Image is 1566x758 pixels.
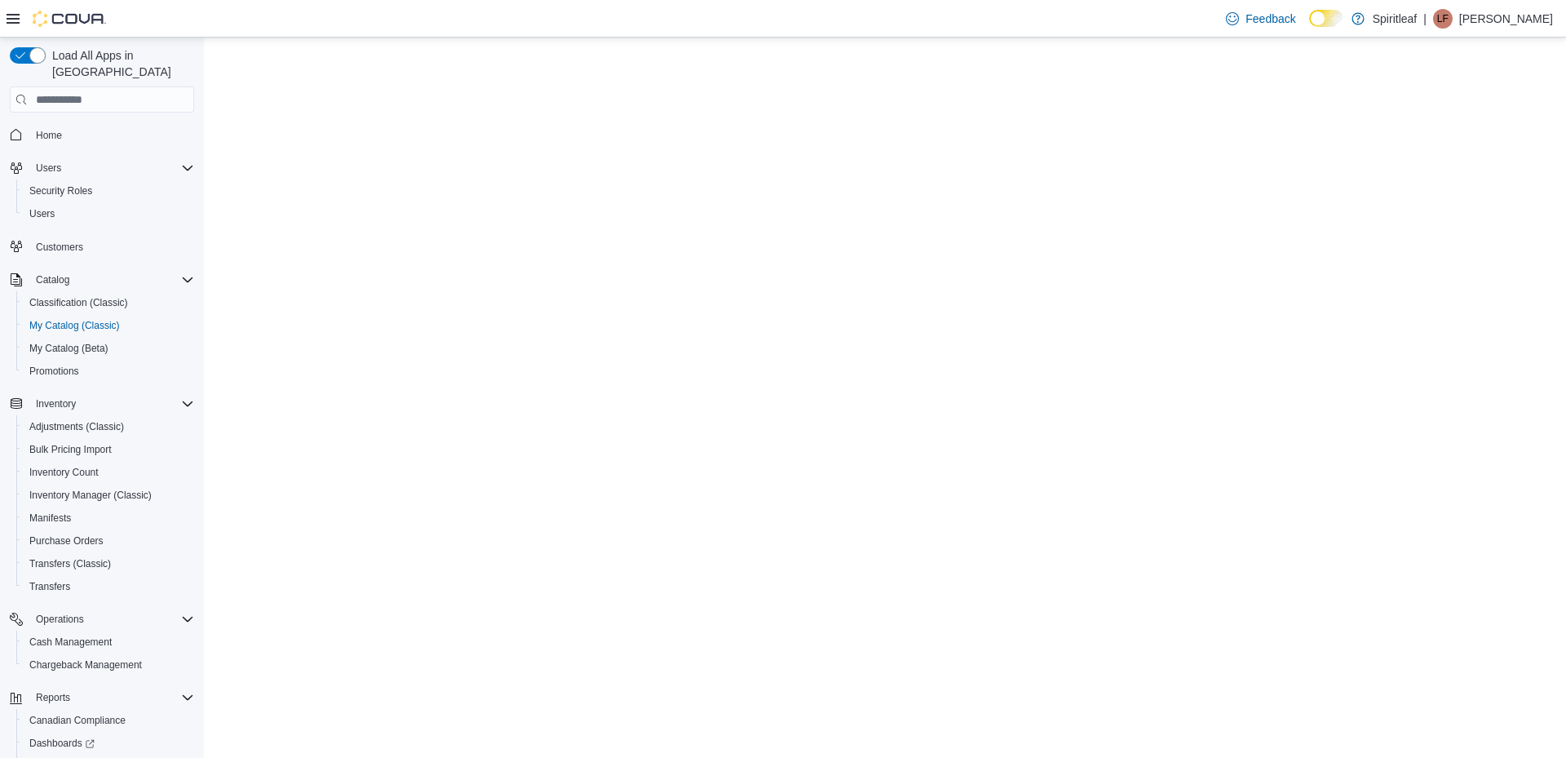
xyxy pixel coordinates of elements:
button: Canadian Compliance [16,709,201,732]
button: Inventory Count [16,461,201,484]
p: | [1423,9,1427,29]
button: Adjustments (Classic) [16,415,201,438]
span: Inventory Manager (Classic) [29,489,152,502]
span: Cash Management [23,632,194,652]
a: Inventory Count [23,463,105,482]
span: Canadian Compliance [23,711,194,730]
span: Transfers (Classic) [29,557,111,570]
button: Manifests [16,507,201,530]
a: My Catalog (Classic) [23,316,126,335]
span: Purchase Orders [23,531,194,551]
span: Classification (Classic) [29,296,128,309]
span: Users [29,158,194,178]
span: Dark Mode [1309,27,1310,28]
a: Feedback [1219,2,1302,35]
button: Reports [29,688,77,707]
input: Dark Mode [1309,10,1343,27]
img: Cova [33,11,106,27]
a: Customers [29,237,90,257]
span: Reports [36,691,70,704]
span: Promotions [29,365,79,378]
span: LF [1437,9,1449,29]
a: Dashboards [23,734,101,753]
button: Customers [3,235,201,259]
button: Operations [29,610,91,629]
span: Customers [36,241,83,254]
button: My Catalog (Classic) [16,314,201,337]
span: Transfers [23,577,194,596]
button: Catalog [29,270,76,290]
span: Feedback [1245,11,1295,27]
button: Home [3,122,201,146]
span: Cash Management [29,636,112,649]
span: My Catalog (Classic) [29,319,120,332]
button: Inventory Manager (Classic) [16,484,201,507]
span: Chargeback Management [23,655,194,675]
button: Bulk Pricing Import [16,438,201,461]
a: Users [23,204,61,224]
span: Security Roles [23,181,194,201]
button: Users [3,157,201,180]
a: Purchase Orders [23,531,110,551]
span: Manifests [23,508,194,528]
span: Manifests [29,512,71,525]
span: Customers [29,237,194,257]
span: Chargeback Management [29,658,142,672]
a: Transfers (Classic) [23,554,117,574]
p: [PERSON_NAME] [1459,9,1553,29]
a: Dashboards [16,732,201,755]
span: Security Roles [29,184,92,197]
span: Purchase Orders [29,534,104,547]
span: My Catalog (Classic) [23,316,194,335]
button: Users [16,202,201,225]
a: Chargeback Management [23,655,148,675]
span: Home [36,129,62,142]
button: Chargeback Management [16,654,201,676]
span: Users [23,204,194,224]
span: Classification (Classic) [23,293,194,313]
button: Catalog [3,268,201,291]
span: Canadian Compliance [29,714,126,727]
a: My Catalog (Beta) [23,339,115,358]
button: Inventory [29,394,82,414]
button: Cash Management [16,631,201,654]
a: Home [29,126,69,145]
span: Inventory [36,397,76,410]
span: Operations [29,610,194,629]
button: Users [29,158,68,178]
button: Transfers [16,575,201,598]
span: Inventory [29,394,194,414]
button: Purchase Orders [16,530,201,552]
span: Dashboards [29,737,95,750]
span: Users [36,162,61,175]
a: Canadian Compliance [23,711,132,730]
span: My Catalog (Beta) [23,339,194,358]
span: Operations [36,613,84,626]
span: Transfers (Classic) [23,554,194,574]
a: Transfers [23,577,77,596]
div: Leanne F [1433,9,1453,29]
span: Reports [29,688,194,707]
p: Spiritleaf [1373,9,1417,29]
span: Catalog [29,270,194,290]
button: Inventory [3,392,201,415]
a: Classification (Classic) [23,293,135,313]
span: Home [29,124,194,144]
a: Adjustments (Classic) [23,417,130,437]
span: Catalog [36,273,69,286]
span: Inventory Count [23,463,194,482]
a: Cash Management [23,632,118,652]
span: Load All Apps in [GEOGRAPHIC_DATA] [46,47,194,80]
span: Inventory Manager (Classic) [23,485,194,505]
button: Promotions [16,360,201,383]
button: Security Roles [16,180,201,202]
button: Reports [3,686,201,709]
a: Bulk Pricing Import [23,440,118,459]
a: Manifests [23,508,77,528]
span: Inventory Count [29,466,99,479]
a: Promotions [23,361,86,381]
span: Bulk Pricing Import [29,443,112,456]
span: Users [29,207,55,220]
a: Inventory Manager (Classic) [23,485,158,505]
span: My Catalog (Beta) [29,342,108,355]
